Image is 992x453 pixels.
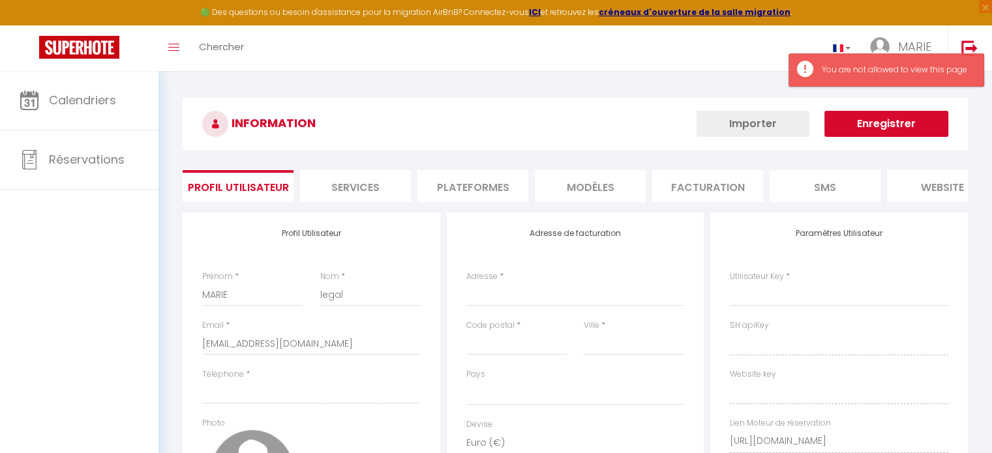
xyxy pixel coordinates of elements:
label: Utilisateur Key [730,270,784,283]
label: Email [202,319,224,332]
a: ICI [529,7,541,18]
img: Super Booking [39,36,119,59]
a: ... MARIE [860,25,948,71]
a: Chercher [189,25,254,71]
iframe: Chat [937,394,982,443]
h4: Adresse de facturation [466,229,685,238]
label: Lien Moteur de réservation [730,417,831,430]
label: Devise [466,418,492,431]
h3: INFORMATION [183,98,968,150]
span: Réservations [49,151,125,168]
a: créneaux d'ouverture de la salle migration [599,7,790,18]
label: Website key [730,368,776,381]
li: Facturation [652,170,763,202]
button: Importer [697,111,809,137]
li: SMS [770,170,880,202]
span: Calendriers [49,92,116,108]
li: Services [300,170,411,202]
h4: Profil Utilisateur [202,229,421,238]
li: Plateformes [417,170,528,202]
label: Téléphone [202,368,244,381]
label: Nom [320,270,339,283]
label: Photo [202,417,225,430]
li: Profil Utilisateur [183,170,293,202]
label: Code postal [466,319,515,332]
span: Chercher [199,40,244,53]
button: Ouvrir le widget de chat LiveChat [10,5,50,44]
label: Pays [466,368,485,381]
div: You are not allowed to view this page [822,64,970,76]
li: MODÈLES [535,170,646,202]
h4: Paramètres Utilisateur [730,229,948,238]
label: SH apiKey [730,319,769,332]
button: Enregistrer [824,111,948,137]
label: Adresse [466,270,498,283]
img: ... [870,37,890,57]
img: logout [961,40,978,56]
span: MARIE [898,38,931,55]
label: Prénom [202,270,233,283]
label: Ville [584,319,599,332]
